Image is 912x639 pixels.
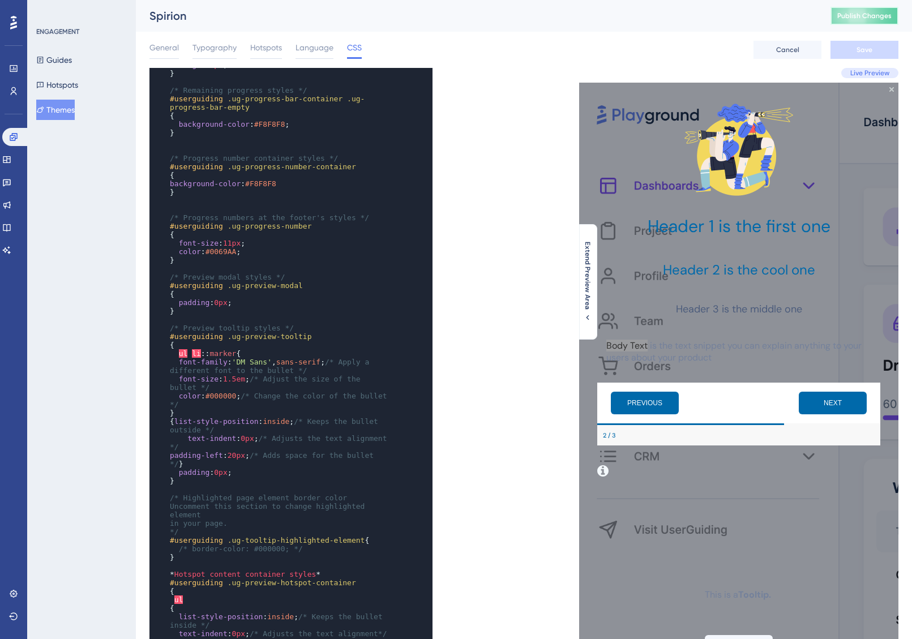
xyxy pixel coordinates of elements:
span: 0px [232,629,245,638]
span: /* Adjust the size of the bullet */ [170,375,365,392]
span: General [149,41,179,54]
button: Hotspots [36,75,78,95]
span: li [192,349,201,358]
button: Save [830,41,898,59]
span: padding [179,298,210,307]
span: color [179,247,201,256]
span: { [170,536,369,544]
span: /* Preview modal styles */ [170,273,285,281]
span: Live Preview [850,68,889,78]
h3: Header 3 is the middle one [27,220,292,233]
button: SECONDARY [126,552,194,575]
span: .ug-progress-number-container [228,162,356,171]
button: Cancel [753,41,821,59]
span: } [170,553,174,561]
img: Modal Media [103,10,216,123]
button: Extend Preview Area [579,242,597,322]
span: .ug-progress-bar-container [228,95,343,103]
span: 0px [214,468,227,477]
span: /* Adjusts the text alignment*/ [250,629,387,638]
span: list-style-position [179,612,263,621]
span: .ug-tooltip-highlighted-element [228,536,365,544]
span: /* Apply a different font to the bullet */ [170,358,374,375]
span: 20px [228,451,245,460]
span: } [170,409,174,417]
span: padding [179,468,210,477]
span: sans-serif [276,358,320,366]
div: Footer [117,586,203,606]
span: : ; [170,247,241,256]
span: : [170,179,276,188]
span: 11px [223,239,241,247]
h2: Header 2 is the cool one [27,178,292,196]
p: Body Text is the text snippet you can explain anything to your users about your product [27,257,292,281]
span: 1.5em [223,375,245,383]
span: color [179,392,201,400]
span: : ; [170,375,365,392]
span: Extend Preview Area [583,242,592,310]
span: : ; [170,120,289,128]
span: Language [296,41,333,54]
span: { [170,604,174,612]
span: /* Adjusts the text alignment */ [170,434,391,451]
span: { [170,587,174,595]
span: inside [263,417,289,426]
span: /* border-color: #000000; */ [179,544,303,553]
span: : ; [170,392,391,409]
b: Tooltip. [159,506,192,518]
span: inside [267,612,294,621]
span: : ; } [170,451,378,468]
span: text-indent [187,434,236,443]
div: Step 2 of 3 [122,591,135,601]
span: .ug-progress-number [228,222,312,230]
span: : ; [170,468,232,477]
span: in your page. [170,519,228,528]
span: list-style-position [174,417,259,426]
button: Previous [32,309,100,332]
span: { [170,230,174,239]
span: } [170,188,174,196]
button: Publish Changes [830,7,898,25]
span: } [170,128,174,137]
span: /* Change the color of the bullet */ [170,392,391,409]
span: } [170,256,174,264]
span: #userguiding [170,162,223,171]
span: /* Adds space for the bullet */ [170,451,378,468]
span: /* Keeps the bullet inside */ [170,612,387,629]
button: Themes [36,100,75,120]
span: ul [174,595,183,604]
span: ul [179,349,188,358]
div: ENGAGEMENT [36,27,79,36]
span: #F8F8F8 [245,179,276,188]
span: #0069AA [205,247,237,256]
span: font-size [179,375,219,383]
span: content [209,570,241,578]
span: 0px [241,434,254,443]
span: styles [289,570,316,578]
div: Close Preview [310,5,315,9]
span: #userguiding [170,281,223,290]
span: marker [209,349,236,358]
span: /* Highlighted page element border color [170,494,347,502]
button: Next [220,309,288,332]
span: } [170,477,174,485]
span: { [170,290,174,298]
span: /* Remaining progress styles */ [170,86,307,95]
h1: Header 1 is the first one [27,132,292,155]
span: font-size [179,239,219,247]
span: { [170,111,174,120]
span: #userguiding [170,95,223,103]
p: This is a [126,505,194,520]
span: .ug-preview-modal [228,281,303,290]
div: Spirion [149,8,802,24]
span: .ug-progress-bar-empty [170,95,365,111]
span: : ; [170,629,387,638]
span: { : ; [170,417,383,434]
div: Step 2 of 3 [24,348,37,357]
span: Hotspot [174,570,205,578]
span: #userguiding [170,332,223,341]
span: :: { [170,349,241,358]
span: } [170,307,174,315]
span: Uncomment this section to change highlighted element [170,502,369,519]
button: Guides [36,50,72,70]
